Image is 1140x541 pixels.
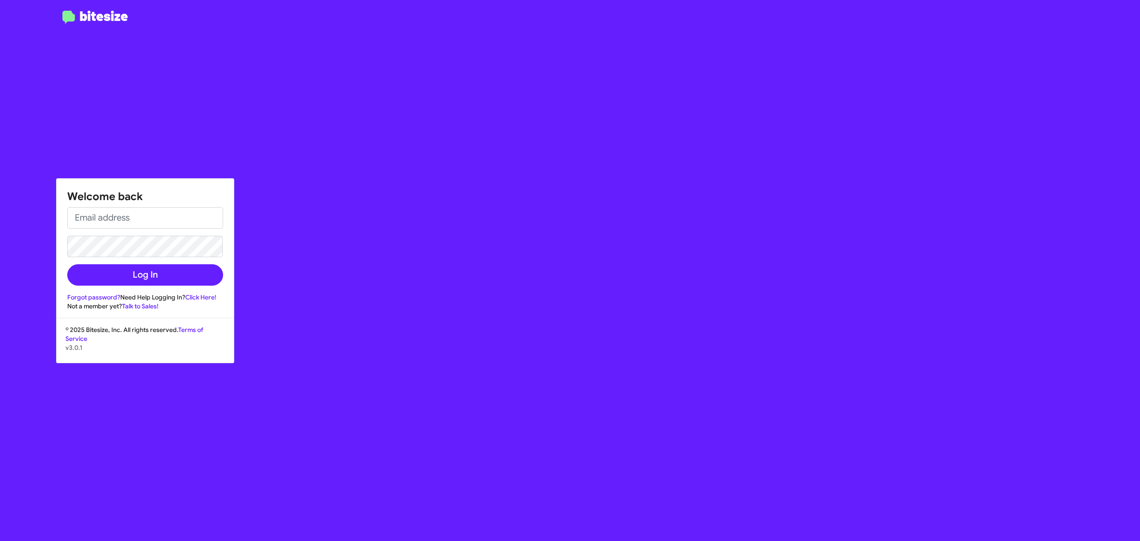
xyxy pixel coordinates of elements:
[65,326,203,343] a: Terms of Service
[67,302,223,311] div: Not a member yet?
[67,189,223,204] h1: Welcome back
[67,264,223,286] button: Log In
[185,293,216,301] a: Click Here!
[67,293,120,301] a: Forgot password?
[57,325,234,363] div: © 2025 Bitesize, Inc. All rights reserved.
[67,293,223,302] div: Need Help Logging In?
[65,343,225,352] p: v3.0.1
[122,302,159,310] a: Talk to Sales!
[67,207,223,229] input: Email address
